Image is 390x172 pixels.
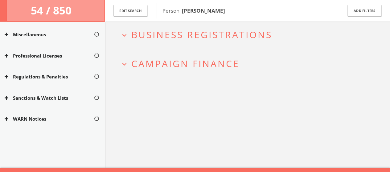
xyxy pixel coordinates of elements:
[131,28,272,41] span: Business Registrations
[347,5,381,17] button: Add Filters
[5,52,94,59] button: Professional Licenses
[5,94,94,102] button: Sanctions & Watch Lists
[131,57,240,70] span: Campaign Finance
[120,60,129,68] i: expand_more
[120,30,379,40] button: expand_moreBusiness Registrations
[5,115,94,122] button: WARN Notices
[31,3,74,18] span: 54 / 850
[182,7,225,14] b: [PERSON_NAME]
[5,73,94,80] button: Regulations & Penalties
[120,58,379,69] button: expand_moreCampaign Finance
[5,31,94,38] button: Miscellaneous
[162,7,225,14] span: Person
[120,31,129,39] i: expand_more
[113,5,147,17] button: Edit Search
